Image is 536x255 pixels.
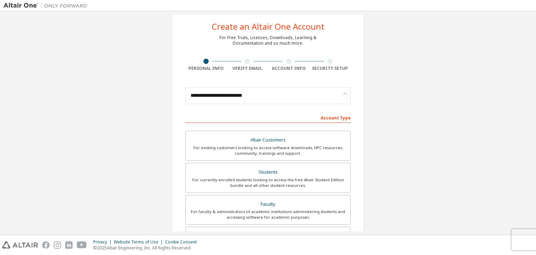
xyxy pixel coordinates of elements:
[190,167,346,177] div: Students
[77,241,87,249] img: youtube.svg
[227,66,268,71] div: Verify Email
[165,239,201,245] div: Cookie Consent
[93,245,201,251] p: © 2025 Altair Engineering, Inc. All Rights Reserved.
[268,66,310,71] div: Account Info
[54,241,61,249] img: instagram.svg
[310,66,351,71] div: Security Setup
[42,241,50,249] img: facebook.svg
[65,241,73,249] img: linkedin.svg
[212,22,325,31] div: Create an Altair One Account
[190,135,346,145] div: Altair Customers
[190,177,346,188] div: For currently enrolled students looking to access the free Altair Student Edition bundle and all ...
[190,145,346,156] div: For existing customers looking to access software downloads, HPC resources, community, trainings ...
[185,112,351,123] div: Account Type
[219,35,317,46] div: For Free Trials, Licenses, Downloads, Learning & Documentation and so much more.
[93,239,114,245] div: Privacy
[185,66,227,71] div: Personal Info
[114,239,165,245] div: Website Terms of Use
[2,241,38,249] img: altair_logo.svg
[3,2,91,9] img: Altair One
[190,209,346,220] div: For faculty & administrators of academic institutions administering students and accessing softwa...
[190,199,346,209] div: Faculty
